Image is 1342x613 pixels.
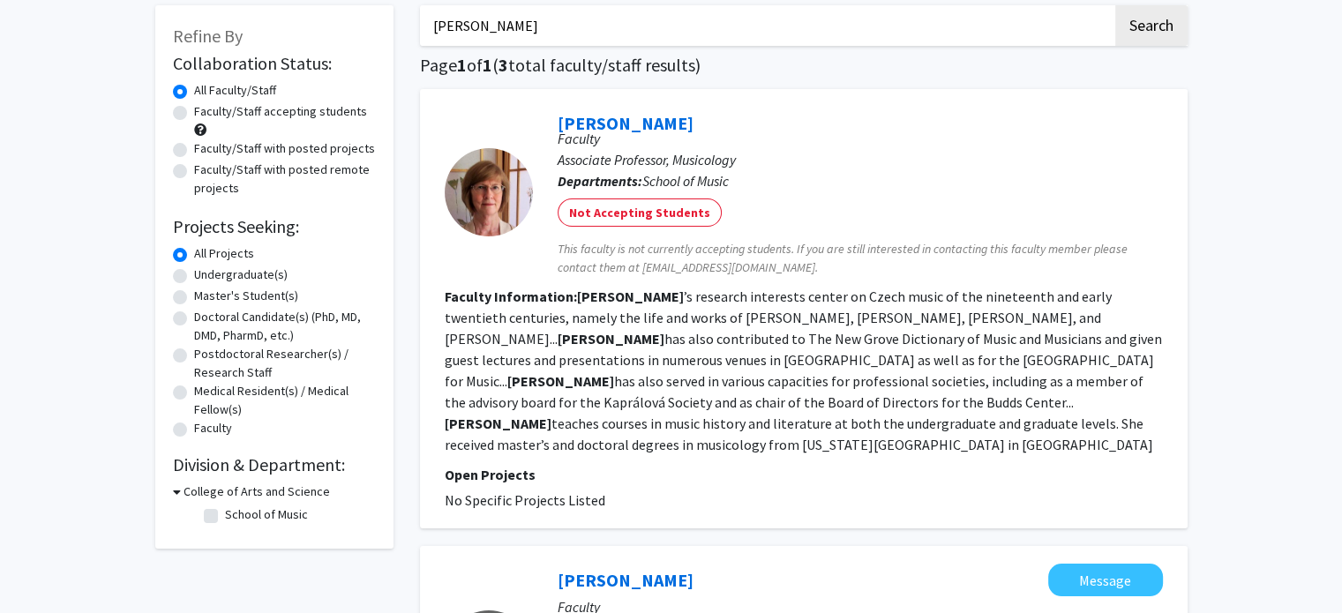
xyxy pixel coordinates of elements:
[1048,564,1163,596] button: Message Peter Lea
[445,288,577,305] b: Faculty Information:
[642,172,729,190] span: School of Music
[194,345,376,382] label: Postdoctoral Researcher(s) / Research Staff
[577,288,684,305] b: [PERSON_NAME]
[483,54,492,76] span: 1
[194,265,288,284] label: Undergraduate(s)
[558,172,642,190] b: Departments:
[420,55,1188,76] h1: Page of ( total faculty/staff results)
[558,112,693,134] a: [PERSON_NAME]
[194,244,254,263] label: All Projects
[558,149,1163,170] p: Associate Professor, Musicology
[225,505,308,524] label: School of Music
[558,330,664,348] b: [PERSON_NAME]
[558,198,722,227] mat-chip: Not Accepting Students
[13,534,75,600] iframe: Chat
[194,139,375,158] label: Faculty/Staff with posted projects
[445,491,605,509] span: No Specific Projects Listed
[558,569,693,591] a: [PERSON_NAME]
[194,287,298,305] label: Master's Student(s)
[184,482,330,501] h3: College of Arts and Science
[445,288,1162,453] fg-read-more: ’s research interests center on Czech music of the nineteenth and early twentieth centuries, name...
[499,54,508,76] span: 3
[558,240,1163,277] span: This faculty is not currently accepting students. If you are still interested in contacting this ...
[194,419,232,437] label: Faculty
[194,382,376,419] label: Medical Resident(s) / Medical Fellow(s)
[173,53,376,74] h2: Collaboration Status:
[194,308,376,345] label: Doctoral Candidate(s) (PhD, MD, DMD, PharmD, etc.)
[173,25,243,47] span: Refine By
[173,216,376,237] h2: Projects Seeking:
[1115,5,1188,46] button: Search
[445,415,551,432] b: [PERSON_NAME]
[558,128,1163,149] p: Faculty
[420,5,1113,46] input: Search Keywords
[445,464,1163,485] p: Open Projects
[457,54,467,76] span: 1
[194,161,376,198] label: Faculty/Staff with posted remote projects
[507,372,614,390] b: [PERSON_NAME]
[194,102,367,121] label: Faculty/Staff accepting students
[173,454,376,475] h2: Division & Department:
[194,81,276,100] label: All Faculty/Staff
